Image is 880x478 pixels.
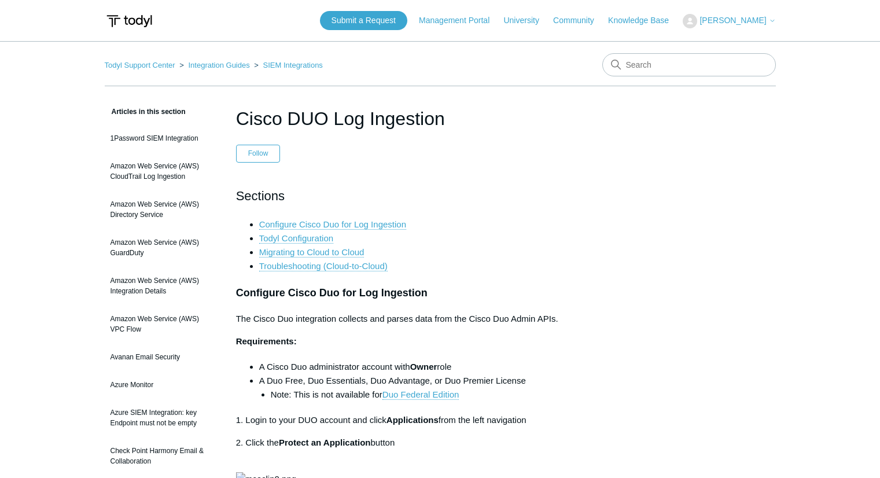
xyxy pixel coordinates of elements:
[259,360,645,374] li: A Cisco Duo administrator account with role
[279,437,371,447] strong: Protect an Application
[105,402,219,434] a: Azure SIEM Integration: key Endpoint must not be empty
[259,247,364,258] a: Migrating to Cloud to Cloud
[236,436,645,464] p: 2. Click the button
[259,219,406,230] a: Configure Cisco Duo for Log Ingestion
[503,14,550,27] a: University
[608,14,680,27] a: Knowledge Base
[259,233,333,244] a: Todyl Configuration
[683,14,775,28] button: [PERSON_NAME]
[177,61,252,69] li: Integration Guides
[105,270,219,302] a: Amazon Web Service (AWS) Integration Details
[105,155,219,187] a: Amazon Web Service (AWS) CloudTrail Log Ingestion
[105,231,219,264] a: Amazon Web Service (AWS) GuardDuty
[259,374,645,402] li: A Duo Free, Duo Essentials, Duo Advantage, or Duo Premier License
[236,413,645,427] p: 1. Login to your DUO account and click from the left navigation
[699,16,766,25] span: [PERSON_NAME]
[236,186,645,206] h2: Sections
[105,108,186,116] span: Articles in this section
[271,388,645,402] li: Note: This is not available for
[602,53,776,76] input: Search
[105,193,219,226] a: Amazon Web Service (AWS) Directory Service
[105,127,219,149] a: 1Password SIEM Integration
[410,362,437,372] strong: Owner
[382,389,459,400] a: Duo Federal Edition
[386,415,439,425] strong: Applications
[236,312,645,326] p: The Cisco Duo integration collects and parses data from the Cisco Duo Admin APIs.
[553,14,606,27] a: Community
[236,285,645,301] h3: Configure Cisco Duo for Log Ingestion
[105,61,175,69] a: Todyl Support Center
[105,346,219,368] a: Avanan Email Security
[105,61,178,69] li: Todyl Support Center
[252,61,323,69] li: SIEM Integrations
[419,14,501,27] a: Management Portal
[236,145,281,162] button: Follow Article
[105,374,219,396] a: Azure Monitor
[105,440,219,472] a: Check Point Harmony Email & Collaboration
[263,61,323,69] a: SIEM Integrations
[320,11,407,30] a: Submit a Request
[188,61,249,69] a: Integration Guides
[259,261,388,271] a: Troubleshooting (Cloud-to-Cloud)
[236,105,645,133] h1: Cisco DUO Log Ingestion
[105,308,219,340] a: Amazon Web Service (AWS) VPC Flow
[105,10,154,32] img: Todyl Support Center Help Center home page
[236,336,297,346] strong: Requirements:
